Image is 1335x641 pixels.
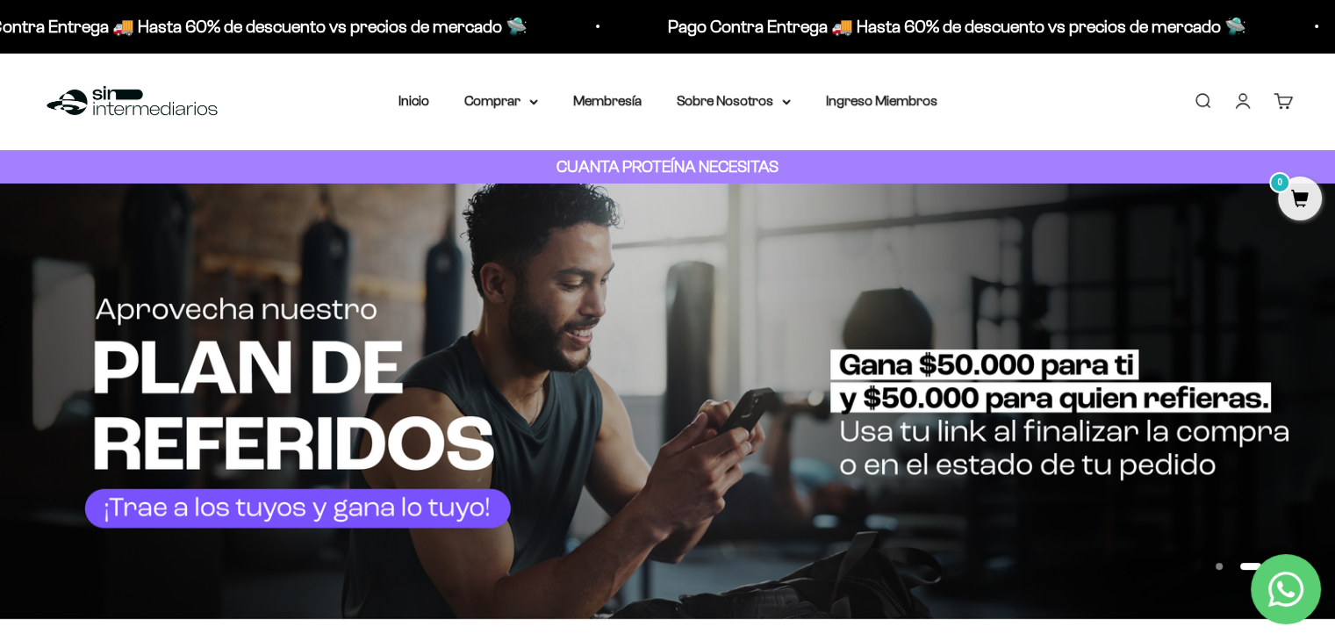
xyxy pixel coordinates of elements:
a: Inicio [398,93,429,108]
a: Membresía [573,93,642,108]
strong: CUANTA PROTEÍNA NECESITAS [556,157,779,176]
a: 0 [1278,191,1322,210]
summary: Comprar [464,90,538,112]
mark: 0 [1269,172,1290,193]
summary: Sobre Nosotros [677,90,791,112]
p: Pago Contra Entrega 🚚 Hasta 60% de descuento vs precios de mercado 🛸 [666,12,1245,40]
a: Ingreso Miembros [826,93,937,108]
